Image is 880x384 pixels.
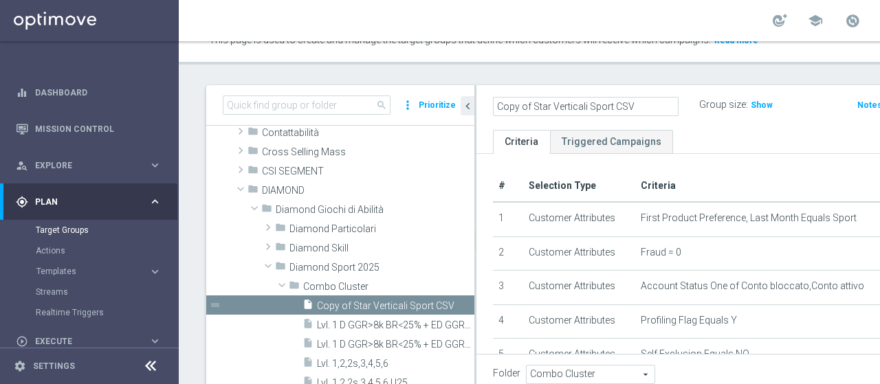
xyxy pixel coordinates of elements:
a: Dashboard [35,74,162,111]
i: folder [247,145,258,161]
i: insert_drive_file [302,337,313,353]
button: gps_fixed Plan keyboard_arrow_right [15,196,162,207]
label: Group size [699,99,746,111]
div: Explore [16,159,148,172]
button: Templates keyboard_arrow_right [36,266,162,277]
i: folder [247,164,258,180]
a: Actions [36,245,143,256]
input: Enter a name for this target group [493,97,679,116]
i: folder [261,203,272,218]
button: person_search Explore keyboard_arrow_right [15,160,162,171]
td: 1 [493,202,523,236]
th: # [493,170,523,202]
span: Lvl. 1 D GGR&gt;8k BR&lt;25% &#x2B; ED GGR&gt;3k BR&lt;20% U25 [317,339,474,350]
label: Folder [493,368,520,379]
span: Lvl. 1 D GGR&gt;8k BR&lt;25% &#x2B; ED GGR&gt;3k BR&lt;20% [317,319,474,331]
i: insert_drive_file [302,299,313,315]
div: Realtime Triggers [36,302,177,323]
span: CSI SEGMENT [262,166,474,177]
span: First Product Preference, Last Month Equals Sport [641,212,857,224]
span: Account Status One of Conto bloccato,Conto attivo [641,280,864,292]
span: Self Exclusion Equals NO [641,348,749,360]
button: chevron_left [461,96,474,115]
span: Cross Selling Mass [262,146,474,158]
i: keyboard_arrow_right [148,159,162,172]
td: 4 [493,304,523,339]
a: Streams [36,286,143,297]
span: search [376,100,387,111]
button: Prioritize [417,96,458,115]
td: 3 [493,271,523,305]
button: Mission Control [15,124,162,135]
div: Dashboard [16,74,162,111]
td: 5 [493,339,523,373]
div: Actions [36,240,177,261]
i: keyboard_arrow_right [148,195,162,208]
i: settings [14,360,26,372]
span: Fraud = 0 [641,247,681,258]
i: insert_drive_file [302,357,313,372]
i: person_search [16,159,28,172]
label: : [746,99,748,111]
i: keyboard_arrow_right [148,335,162,348]
div: Templates [36,267,148,275]
span: Copy of Star Verticali Sport CSV [317,300,474,312]
div: Mission Control [16,111,162,147]
i: gps_fixed [16,196,28,208]
td: Customer Attributes [523,304,635,339]
span: Combo Cluster [303,281,474,293]
span: DIAMOND [262,185,474,196]
i: folder [275,241,286,257]
span: This page is used to create and manage the target groups that define which customers will receive... [209,34,711,45]
i: more_vert [401,95,415,115]
i: insert_drive_file [302,318,313,334]
div: Execute [16,335,148,348]
td: Customer Attributes [523,236,635,271]
i: folder [247,183,258,199]
span: Lvl. 1,2,2s,3,4,5,6 [317,358,474,370]
a: Realtime Triggers [36,307,143,318]
i: folder [247,126,258,142]
div: Target Groups [36,220,177,240]
td: Customer Attributes [523,202,635,236]
i: folder [275,260,286,276]
td: Customer Attributes [523,271,635,305]
span: Criteria [641,180,676,191]
span: Diamond Skill [289,242,474,254]
td: 2 [493,236,523,271]
a: Settings [33,362,75,370]
i: chevron_left [461,100,474,113]
a: Triggered Campaigns [550,130,673,154]
span: school [808,13,823,28]
span: Templates [36,267,135,275]
td: Customer Attributes [523,339,635,373]
th: Selection Type [523,170,635,202]
span: Execute [35,337,148,346]
a: Mission Control [35,111,162,147]
i: folder [275,222,286,238]
button: equalizer Dashboard [15,87,162,98]
span: Profiling Flag Equals Y [641,315,737,326]
span: Plan [35,198,148,206]
a: Criteria [493,130,550,154]
span: Diamond Sport 2025 [289,262,474,273]
div: Templates [36,261,177,282]
button: play_circle_outline Execute keyboard_arrow_right [15,336,162,347]
span: Diamond Giochi di Abilit&#xE0; [276,204,474,216]
a: Target Groups [36,225,143,236]
span: Contattabilit&#xE0; [262,127,474,139]
span: Show [751,100,773,110]
div: Plan [16,196,148,208]
i: play_circle_outline [16,335,28,348]
i: folder [289,280,300,295]
i: equalizer [16,87,28,99]
span: Explore [35,161,148,170]
input: Quick find group or folder [223,95,390,115]
i: keyboard_arrow_right [148,265,162,278]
